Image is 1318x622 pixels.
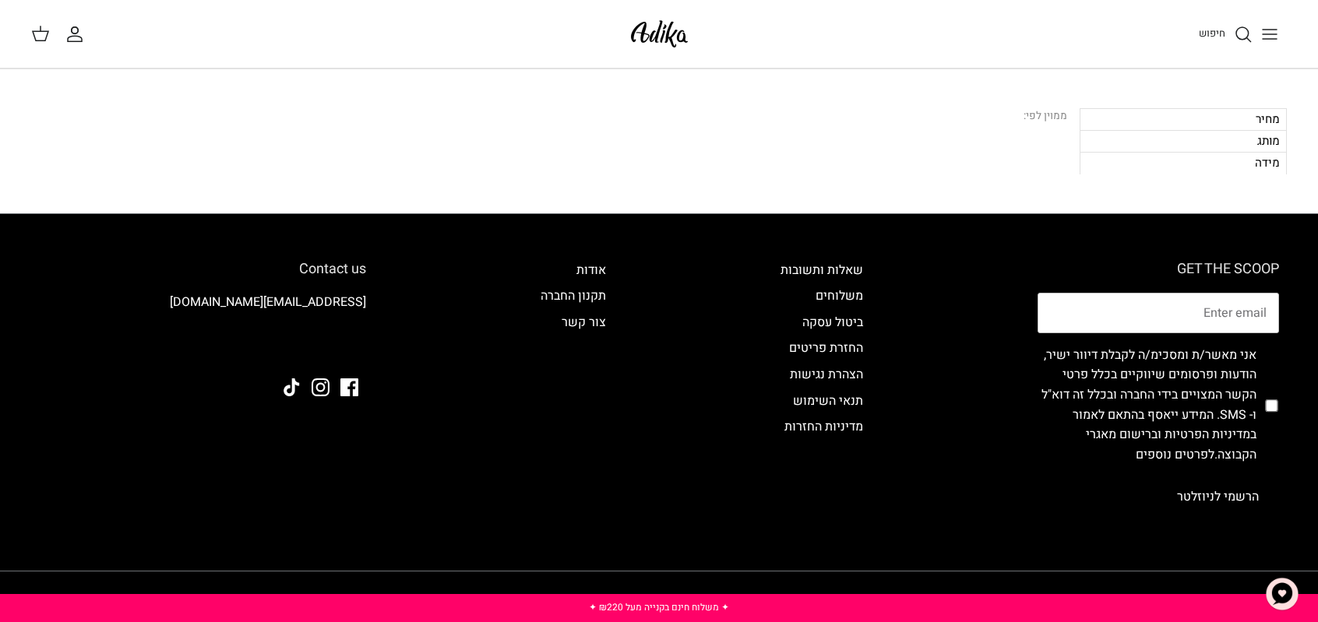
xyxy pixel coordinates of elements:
div: מותג [1080,130,1287,152]
a: חיפוש [1199,25,1253,44]
a: ביטול עסקה [802,313,863,332]
button: Toggle menu [1253,17,1287,51]
div: מידה [1080,152,1287,174]
a: מדיניות החזרות [784,417,863,436]
input: Email [1038,293,1279,333]
a: Facebook [340,378,358,396]
div: Secondary navigation [525,261,622,517]
span: חיפוש [1199,26,1225,40]
a: שאלות ותשובות [781,261,863,279]
a: תנאי השימוש [793,392,863,410]
a: Tiktok [283,378,301,396]
button: צ'אט [1259,571,1306,617]
a: החשבון שלי [65,25,90,44]
a: החזרת פריטים [789,339,863,357]
div: ממוין לפי: [1024,108,1067,125]
a: Instagram [312,378,329,396]
button: הרשמי לניוזלטר [1157,477,1279,516]
a: הצהרת נגישות [790,365,863,384]
a: תקנון החברה [541,286,606,305]
img: Adika IL [323,336,366,357]
h6: GET THE SCOOP [1038,261,1279,278]
div: מחיר [1080,108,1287,130]
a: לפרטים נוספים [1136,445,1214,464]
div: Secondary navigation [765,261,879,517]
label: אני מאשר/ת ומסכימ/ה לקבלת דיוור ישיר, הודעות ופרסומים שיווקיים בכלל פרטי הקשר המצויים בידי החברה ... [1038,346,1256,466]
a: משלוחים [816,286,863,305]
h6: Contact us [39,261,366,278]
a: ✦ משלוח חינם בקנייה מעל ₪220 ✦ [589,600,729,614]
a: [EMAIL_ADDRESS][DOMAIN_NAME] [170,293,366,311]
a: אודות [576,261,606,279]
img: Adika IL [626,16,692,52]
a: צור קשר [562,313,606,332]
